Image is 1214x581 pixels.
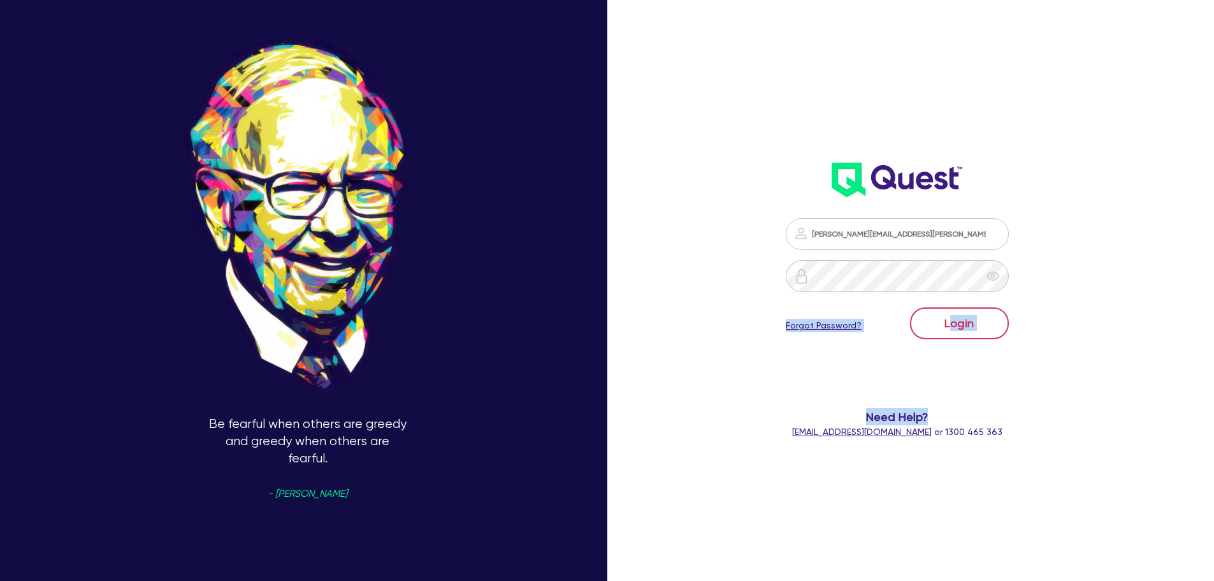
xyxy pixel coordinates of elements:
[793,226,809,241] img: icon-password
[986,270,999,283] span: eye
[792,427,1002,437] span: or 1300 465 363
[910,307,1009,339] button: Login
[268,489,347,499] span: - [PERSON_NAME]
[786,218,1009,250] input: Email address
[786,319,862,332] a: Forgot Password?
[794,268,809,284] img: icon-password
[792,427,932,437] a: [EMAIL_ADDRESS][DOMAIN_NAME]
[735,408,1060,425] span: Need Help?
[832,163,962,197] img: wH2k97JdezQIQAAAABJRU5ErkJggg==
